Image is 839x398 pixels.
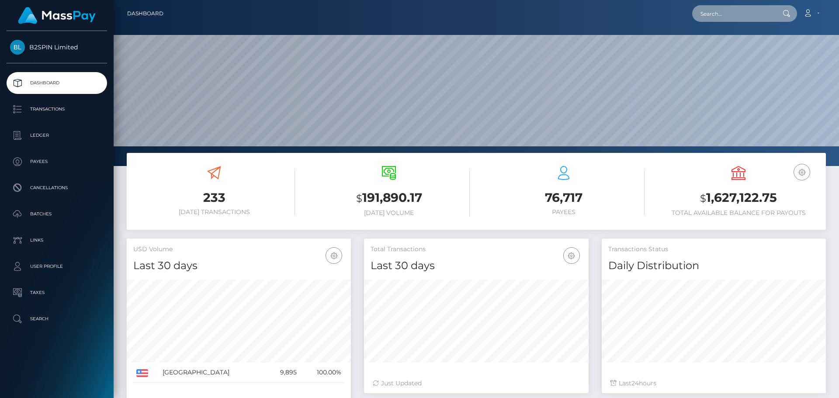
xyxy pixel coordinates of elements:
[10,40,25,55] img: B2SPIN Limited
[610,379,817,388] div: Last hours
[267,363,300,383] td: 9,895
[10,234,104,247] p: Links
[10,312,104,325] p: Search
[133,245,344,254] h5: USD Volume
[7,308,107,330] a: Search
[308,209,470,217] h6: [DATE] Volume
[136,369,148,377] img: US.png
[10,129,104,142] p: Ledger
[7,256,107,277] a: User Profile
[631,379,639,387] span: 24
[10,208,104,221] p: Batches
[133,189,295,206] h3: 233
[10,76,104,90] p: Dashboard
[608,245,819,254] h5: Transactions Status
[7,98,107,120] a: Transactions
[10,155,104,168] p: Payees
[7,151,107,173] a: Payees
[159,363,267,383] td: [GEOGRAPHIC_DATA]
[308,189,470,207] h3: 191,890.17
[10,260,104,273] p: User Profile
[608,258,819,273] h4: Daily Distribution
[356,192,362,204] small: $
[658,209,819,217] h6: Total Available Balance for Payouts
[373,379,579,388] div: Just Updated
[7,125,107,146] a: Ledger
[7,282,107,304] a: Taxes
[10,103,104,116] p: Transactions
[700,192,706,204] small: $
[483,208,645,216] h6: Payees
[127,4,163,23] a: Dashboard
[18,7,96,24] img: MassPay Logo
[658,189,819,207] h3: 1,627,122.75
[133,258,344,273] h4: Last 30 days
[7,177,107,199] a: Cancellations
[7,72,107,94] a: Dashboard
[7,203,107,225] a: Batches
[371,245,582,254] h5: Total Transactions
[7,229,107,251] a: Links
[483,189,645,206] h3: 76,717
[692,5,774,22] input: Search...
[10,286,104,299] p: Taxes
[300,363,345,383] td: 100.00%
[133,208,295,216] h6: [DATE] Transactions
[371,258,582,273] h4: Last 30 days
[10,181,104,194] p: Cancellations
[7,43,107,51] span: B2SPIN Limited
